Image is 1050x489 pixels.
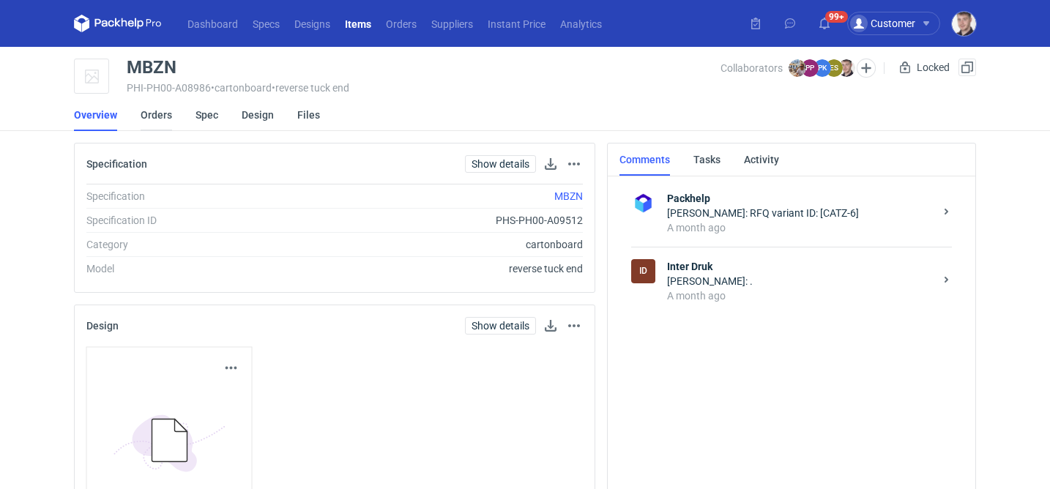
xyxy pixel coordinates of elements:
[285,237,583,252] div: cartonboard
[801,59,819,77] figcaption: PP
[667,288,934,303] div: A month ago
[74,15,162,32] svg: Packhelp Pro
[667,191,934,206] strong: Packhelp
[847,12,952,35] button: Customer
[813,59,831,77] figcaption: PK
[667,220,934,235] div: A month ago
[242,99,274,131] a: Design
[667,206,934,220] div: [PERSON_NAME]: RFQ variant ID: [CATZ-6]
[86,213,285,228] div: Specification ID
[721,62,783,74] span: Collaborators
[245,15,287,32] a: Specs
[554,190,583,202] a: MBZN
[480,15,553,32] a: Instant Price
[211,82,272,94] span: • cartonboard
[789,59,806,77] img: Michał Palasek
[127,82,721,94] div: PHI-PH00-A08986
[287,15,338,32] a: Designs
[86,158,147,170] h2: Specification
[553,15,609,32] a: Analytics
[619,143,670,176] a: Comments
[838,59,855,77] img: Maciej Sikora
[667,259,934,274] strong: Inter Druk
[631,191,655,215] img: Packhelp
[272,82,349,94] span: • reverse tuck end
[297,99,320,131] a: Files
[86,261,285,276] div: Model
[631,259,655,283] figcaption: ID
[74,99,117,131] a: Overview
[542,317,559,335] a: Download design
[86,189,285,204] div: Specification
[896,59,953,76] div: Locked
[631,259,655,283] div: Inter Druk
[180,15,245,32] a: Dashboard
[285,261,583,276] div: reverse tuck end
[958,59,976,76] button: Duplicate Item
[542,155,559,173] button: Download specification
[952,12,976,36] img: Maciej Sikora
[338,15,379,32] a: Items
[141,99,172,131] a: Orders
[196,99,218,131] a: Spec
[465,317,536,335] a: Show details
[825,59,843,77] figcaption: ES
[857,59,876,78] button: Edit collaborators
[850,15,915,32] div: Customer
[565,155,583,173] button: Actions
[223,359,240,377] button: Actions
[86,237,285,252] div: Category
[813,12,836,35] button: 99+
[127,59,176,76] div: MBZN
[565,317,583,335] button: Actions
[424,15,480,32] a: Suppliers
[667,274,934,288] div: [PERSON_NAME]: .
[693,143,721,176] a: Tasks
[744,143,779,176] a: Activity
[285,213,583,228] div: PHS-PH00-A09512
[86,320,119,332] h2: Design
[379,15,424,32] a: Orders
[465,155,536,173] a: Show details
